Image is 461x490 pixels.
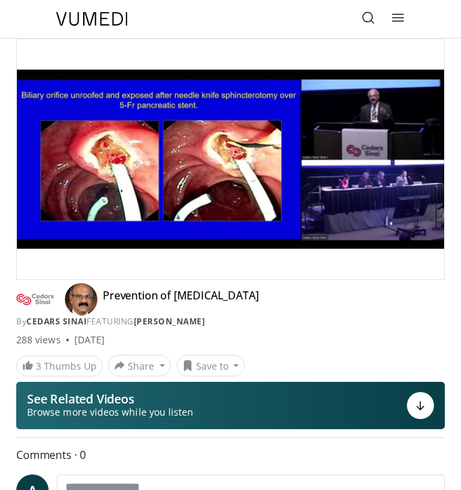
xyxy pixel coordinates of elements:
[17,39,444,279] video-js: Video Player
[108,355,171,376] button: Share
[16,382,445,429] button: See Related Videos Browse more videos while you listen
[27,406,193,419] span: Browse more videos while you listen
[103,289,259,310] h4: Prevention of [MEDICAL_DATA]
[16,316,445,328] div: By FEATURING
[134,316,205,327] a: [PERSON_NAME]
[26,316,87,327] a: Cedars Sinai
[16,289,54,310] img: Cedars Sinai
[56,12,128,26] img: VuMedi Logo
[74,333,105,347] div: [DATE]
[176,355,245,376] button: Save to
[36,360,41,372] span: 3
[16,356,103,376] a: 3 Thumbs Up
[27,392,193,406] p: See Related Videos
[16,446,445,464] span: Comments 0
[16,333,61,347] span: 288 views
[65,283,97,316] img: Avatar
